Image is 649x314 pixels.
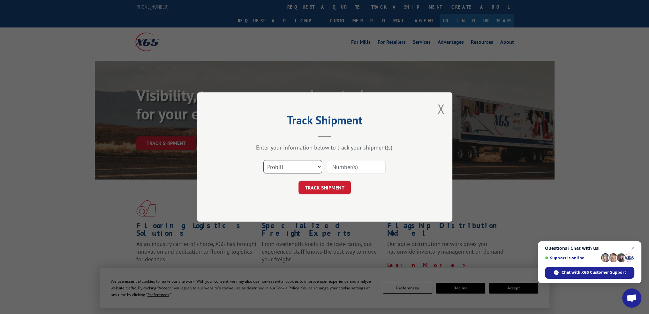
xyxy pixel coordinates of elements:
[298,181,351,194] button: TRACK SHIPMENT
[545,256,599,260] span: Support is online
[229,144,420,151] div: Enter your information below to track your shipment(s).
[229,116,420,128] h2: Track Shipment
[545,267,634,279] div: Chat with XGS Customer Support
[562,270,626,275] span: Chat with XGS Customer Support
[437,100,444,117] button: Close modal
[327,160,386,173] input: Number(s)
[545,246,634,251] span: Questions? Chat with us!
[622,288,641,308] div: Open chat
[629,244,637,252] span: Close chat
